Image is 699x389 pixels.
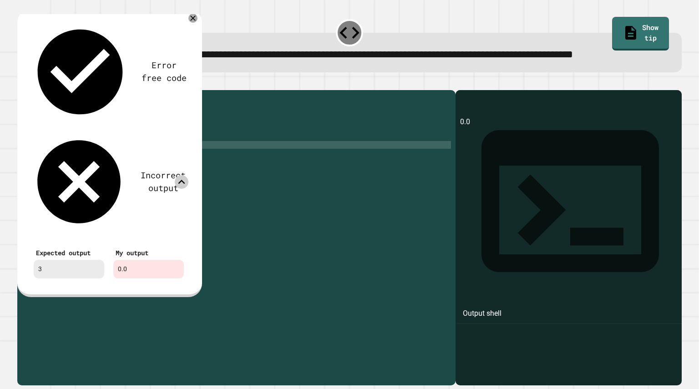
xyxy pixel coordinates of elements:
[460,116,677,385] div: 0.0
[34,260,104,278] div: 3
[612,17,669,51] a: Show tip
[113,260,184,278] div: 0.0
[140,59,188,84] div: Error free code
[116,248,182,258] div: My output
[36,248,102,258] div: Expected output
[138,169,188,194] div: Incorrect output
